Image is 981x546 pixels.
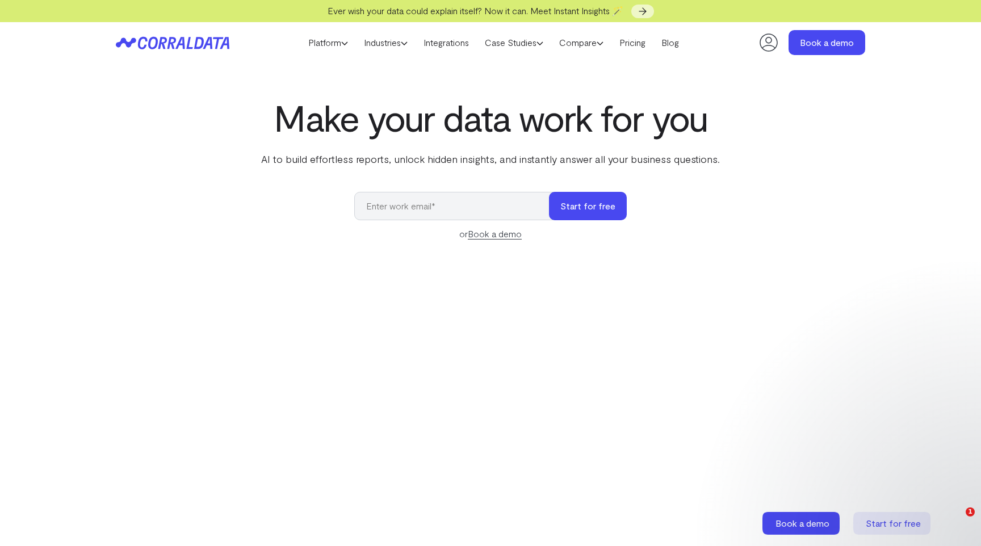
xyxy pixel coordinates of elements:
[477,34,551,51] a: Case Studies
[853,512,933,535] a: Start for free
[549,192,627,220] button: Start for free
[762,512,842,535] a: Book a demo
[866,518,921,528] span: Start for free
[354,192,560,220] input: Enter work email*
[653,34,687,51] a: Blog
[416,34,477,51] a: Integrations
[551,34,611,51] a: Compare
[942,507,970,535] iframe: Intercom live chat
[328,5,623,16] span: Ever wish your data could explain itself? Now it can. Meet Instant Insights 🪄
[468,228,522,240] a: Book a demo
[966,507,975,516] span: 1
[611,34,653,51] a: Pricing
[300,34,356,51] a: Platform
[259,97,722,138] h1: Make your data work for you
[775,518,829,528] span: Book a demo
[789,30,865,55] a: Book a demo
[354,227,627,241] div: or
[356,34,416,51] a: Industries
[259,152,722,166] p: AI to build effortless reports, unlock hidden insights, and instantly answer all your business qu...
